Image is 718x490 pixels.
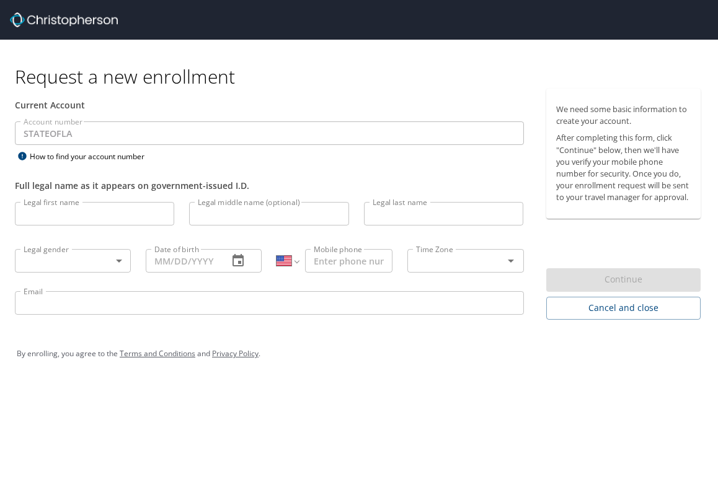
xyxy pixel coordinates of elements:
[212,348,259,359] a: Privacy Policy
[502,252,520,269] button: Open
[10,12,118,27] img: cbt logo
[15,179,524,192] div: Full legal name as it appears on government-issued I.D.
[546,297,701,320] button: Cancel and close
[146,249,218,273] input: MM/DD/YYYY
[556,103,691,127] p: We need some basic information to create your account.
[15,149,170,164] div: How to find your account number
[305,249,392,273] input: Enter phone number
[120,348,195,359] a: Terms and Conditions
[15,64,711,89] h1: Request a new enrollment
[15,98,524,112] div: Current Account
[556,132,691,203] p: After completing this form, click "Continue" below, then we'll have you verify your mobile phone ...
[15,249,131,273] div: ​
[556,300,691,316] span: Cancel and close
[17,338,701,369] div: By enrolling, you agree to the and .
